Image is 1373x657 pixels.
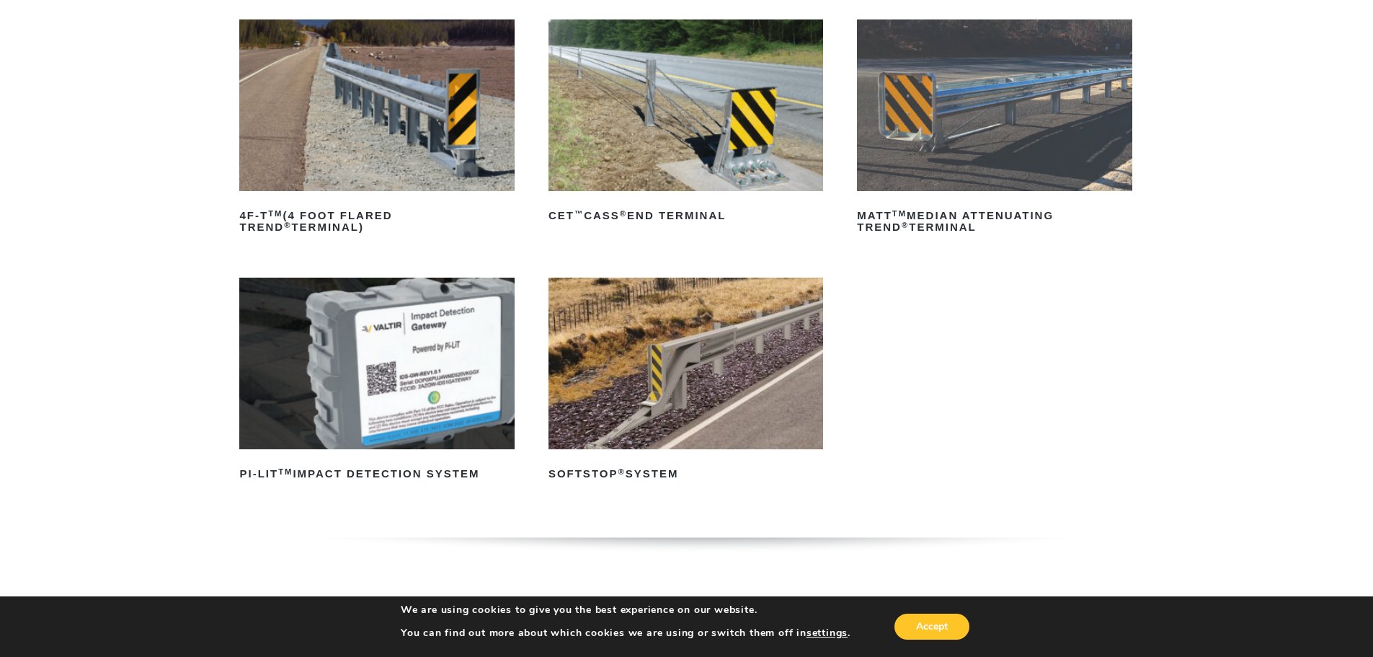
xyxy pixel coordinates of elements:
[548,204,823,227] h2: CET CASS End Terminal
[401,627,850,640] p: You can find out more about which cookies we are using or switch them off in .
[239,462,514,485] h2: PI-LIT Impact Detection System
[574,209,584,218] sup: ™
[807,627,848,640] button: settings
[548,462,823,485] h2: SoftStop System
[278,467,293,476] sup: TM
[620,209,627,218] sup: ®
[401,604,850,617] p: We are using cookies to give you the best experience on our website.
[902,221,909,229] sup: ®
[548,278,823,449] img: SoftStop System End Terminal
[548,278,823,485] a: SoftStop®System
[857,204,1132,239] h2: MATT Median Attenuating TREND Terminal
[857,19,1132,239] a: MATTTMMedian Attenuating TREND®Terminal
[892,209,907,218] sup: TM
[268,209,283,218] sup: TM
[548,19,823,227] a: CET™CASS®End Terminal
[239,204,514,239] h2: 4F-T (4 Foot Flared TREND Terminal)
[618,467,625,476] sup: ®
[284,221,291,229] sup: ®
[239,19,514,239] a: 4F-TTM(4 Foot Flared TREND®Terminal)
[239,278,514,485] a: PI-LITTMImpact Detection System
[894,614,969,640] button: Accept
